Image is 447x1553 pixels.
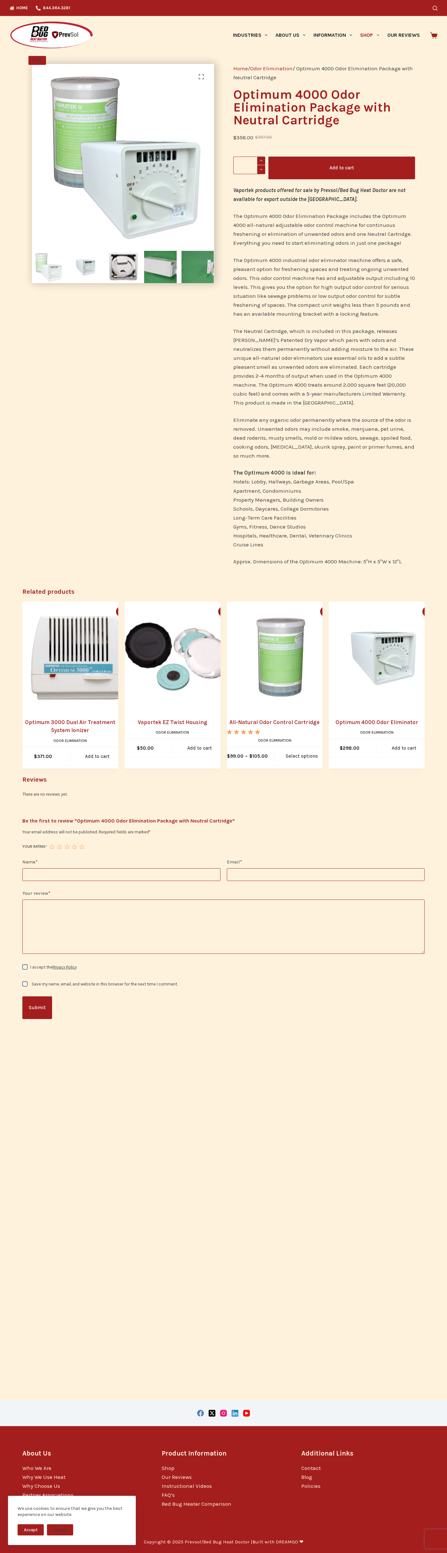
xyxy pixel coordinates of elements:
[22,718,118,735] a: Optimum 3000 Dual Air Treatment System Ionizer
[195,70,208,83] a: View full-screen image gallery
[233,212,415,247] p: The Optimum 4000 Odor Elimination Package includes the Optimum 4000 all-natural adjustable odor c...
[340,745,343,751] span: $
[47,1524,73,1535] button: Decline
[227,753,243,759] bdi: 99.00
[22,889,425,897] label: Your review
[32,251,65,283] img: Optimum 4000 Odor Elimination Machine with Neutral Cartridge
[22,830,98,834] span: Your email address will not be published.
[181,251,214,283] img: Optimum 4000 Odor Elimination Package with Neutral Cartridge - Image 5
[22,1483,60,1489] a: Why Choose Us
[162,1492,175,1498] a: FAQ’s
[65,844,69,849] a: 3 of 5 stars
[125,718,220,727] a: Vaportek EZ Twist Housing
[360,730,394,735] a: Odor Elimination
[144,1539,304,1545] p: Copyright © 2025 Prevsol/Bed Bug Heat Doctor |
[156,730,189,735] a: Odor Elimination
[233,134,236,141] span: $
[274,747,329,765] a: Select options for “All-Natural Odor Control Cartridge”
[137,745,154,751] bdi: 50.00
[258,738,291,743] a: Odor Elimination
[220,747,275,765] span: –
[32,151,214,158] a: Optimum 4000 Odor Elimination Machine with Neutral Cartridge
[233,134,253,141] bdi: 358.00
[79,844,84,849] a: 5 of 5 stars
[173,739,227,757] a: Add to cart: “Vaportek EZ Twist Housing”
[10,21,93,50] img: Prevsol/Bed Bug Heat Doctor
[22,775,425,784] h2: Reviews
[162,1465,174,1471] a: Shop
[233,64,415,82] nav: Breadcrumb
[70,747,125,765] a: Add to cart: “Optimum 3000 Dual Air Treatment System Ionizer”
[72,844,77,849] a: 4 of 5 stars
[18,1524,44,1535] button: Accept
[233,557,415,566] p: Approx. Dimensions of the Optimum 4000 Machine: 5″H x 5″W x 12″L
[34,753,52,759] bdi: 371.00
[18,1505,126,1518] div: We use cookies to ensure that we give you the best experience on our website.
[340,745,359,751] bdi: 298.00
[227,718,323,727] a: All-Natural Odor Control Cartridge
[162,1474,192,1480] a: Our Reviews
[243,1410,250,1417] a: YouTube
[229,16,271,54] a: Industries
[125,602,233,710] a: Vaportek EZ Twist Housing
[22,1474,66,1480] a: Why We Use Heat
[107,251,139,283] img: Optimum 4000 Odor Elimination Package with Neutral Cartridge - Image 3
[53,738,87,743] a: Odor Elimination
[197,1410,204,1417] a: Facebook
[422,607,433,617] button: Quick view toggle
[310,16,356,54] a: Information
[30,965,77,970] label: I accept the
[227,730,261,749] span: Rated out of 5
[218,607,228,617] button: Quick view toggle
[232,1410,238,1417] a: LinkedIn
[320,607,330,617] button: Quick view toggle
[116,607,126,617] button: Quick view toggle
[162,1449,285,1458] h3: Product Information
[34,753,37,759] span: $
[233,256,415,318] p: The Optimum 4000 industrial odor eliminator machine offers a safe, pleasant option for freshening...
[249,753,268,759] bdi: 105.00
[52,965,77,970] a: Privacy Policy
[229,16,424,54] nav: Primary
[329,602,437,710] a: Optimum 4000 Odor Eliminator
[22,602,131,710] a: Optimum 3000 Dual Air Treatment System Ionizer
[301,1474,312,1480] a: Blog
[433,6,437,11] button: Search
[255,135,258,140] span: $
[233,469,316,476] strong: The Optimum 4000 is ideal for:
[32,64,214,246] img: Optimum 4000 Odor Elimination Machine with Neutral Cartridge
[233,468,415,549] p: Hotels: Lobby, Hallways, Garbage Areas, Pool/Spa Apartment, Condominiums Property Managers, Build...
[22,791,425,798] p: There are no reviews yet.
[301,1483,320,1489] a: Policies
[227,753,230,759] span: $
[329,718,425,727] a: Optimum 4000 Odor Eliminator
[383,16,424,54] a: Our Reviews
[32,982,178,986] label: Save my name, email, and website in this browser for the next time I comment.
[301,1449,425,1458] h3: Additional Links
[233,88,415,127] h1: Optimum 4000 Odor Elimination Package with Neutral Cartridge
[137,745,140,751] span: $
[233,157,265,174] input: Product quantity
[301,1465,321,1471] a: Contact
[22,587,425,597] h2: Related products
[144,251,177,283] img: Optimum 4000 Odor Elimination Package with Neutral Cartridge - Image 4
[250,65,293,72] a: Odor Elimination
[22,1492,73,1498] a: Partner Associations
[233,65,248,72] a: Home
[22,817,425,825] span: Be the first to review “Optimum 4000 Odor Elimination Package with Neutral Cartridge”
[22,1449,146,1458] h3: About Us
[252,1539,304,1545] a: Built with DREAMGO ❤
[50,844,54,849] a: 1 of 5 stars
[377,739,431,757] a: Add to cart: “Optimum 4000 Odor Eliminator”
[22,858,220,866] label: Name
[271,16,309,54] a: About Us
[249,753,252,759] span: $
[356,16,383,54] a: Shop
[162,1501,231,1507] a: Bed Bug Heater Comparison
[220,1410,227,1417] a: Instagram
[22,844,47,850] label: Your rating
[227,602,335,710] a: All-Natural Odor Control Cartridge
[233,415,415,460] p: Eliminate any organic odor permanently where the source of the odor is removed. Unwanted odors ma...
[268,157,415,179] button: Add to cart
